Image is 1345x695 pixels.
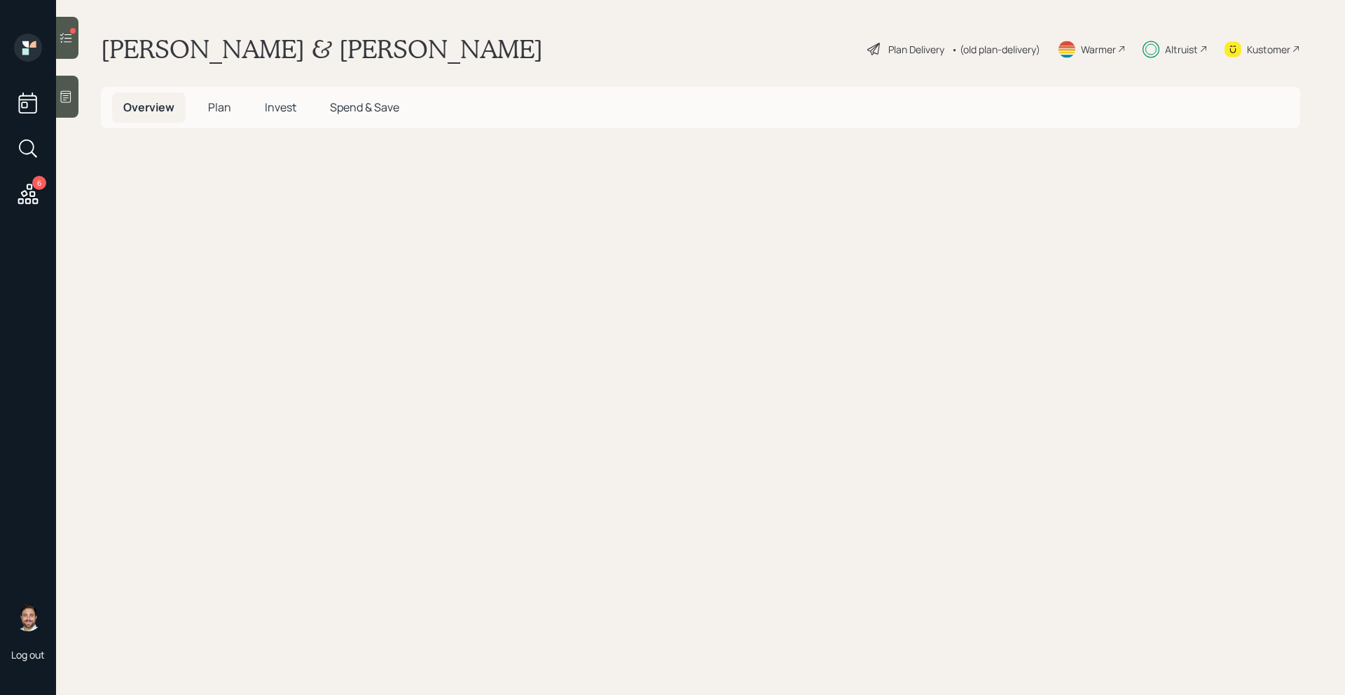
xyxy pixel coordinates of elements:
[123,99,174,115] span: Overview
[330,99,399,115] span: Spend & Save
[951,42,1040,57] div: • (old plan-delivery)
[1081,42,1116,57] div: Warmer
[32,176,46,190] div: 6
[1247,42,1290,57] div: Kustomer
[265,99,296,115] span: Invest
[1165,42,1198,57] div: Altruist
[208,99,231,115] span: Plan
[11,648,45,661] div: Log out
[888,42,944,57] div: Plan Delivery
[14,603,42,631] img: michael-russo-headshot.png
[101,34,543,64] h1: [PERSON_NAME] & [PERSON_NAME]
